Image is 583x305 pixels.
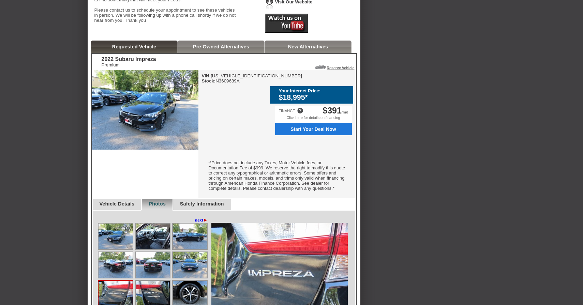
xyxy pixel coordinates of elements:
[180,201,224,207] a: Safety Information
[275,116,352,123] div: Click here for details on financing
[279,88,350,93] div: Your Internet Price:
[136,224,170,249] img: Image.aspx
[323,106,342,115] span: $391
[99,252,133,278] img: Image.aspx
[202,78,216,83] b: Stock:
[112,44,156,49] a: Requested Vehicle
[99,224,133,249] img: Image.aspx
[279,93,350,102] div: $18,995*
[209,160,345,191] font: *Price does not include any Taxes, Motor Vehicle fees, or Documentation Fee of $999. We reserve t...
[195,217,208,223] a: next►
[136,252,170,278] img: Image.aspx
[323,106,348,116] div: /mo
[202,73,211,78] b: VIN:
[279,109,295,113] div: FINANCE
[149,201,166,207] a: Photos
[173,252,207,278] img: Image.aspx
[173,224,207,249] img: Image.aspx
[100,201,135,207] a: Vehicle Details
[92,70,198,150] img: 2022 Subaru Impreza
[203,217,208,223] span: ►
[279,126,348,132] span: Start Your Deal Now
[265,14,308,33] img: Icon_Youtube2.png
[288,44,328,49] a: New Alternatives
[102,56,156,62] div: 2022 Subaru Impreza
[102,62,156,67] div: Premium
[193,44,249,49] a: Pre-Owned Alternatives
[315,65,326,69] img: Icon_ReserveVehicleCar.png
[327,66,354,70] a: Reserve Vehicle
[202,73,302,83] div: [US_VEHICLE_IDENTIFICATION_NUMBER] N3609689A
